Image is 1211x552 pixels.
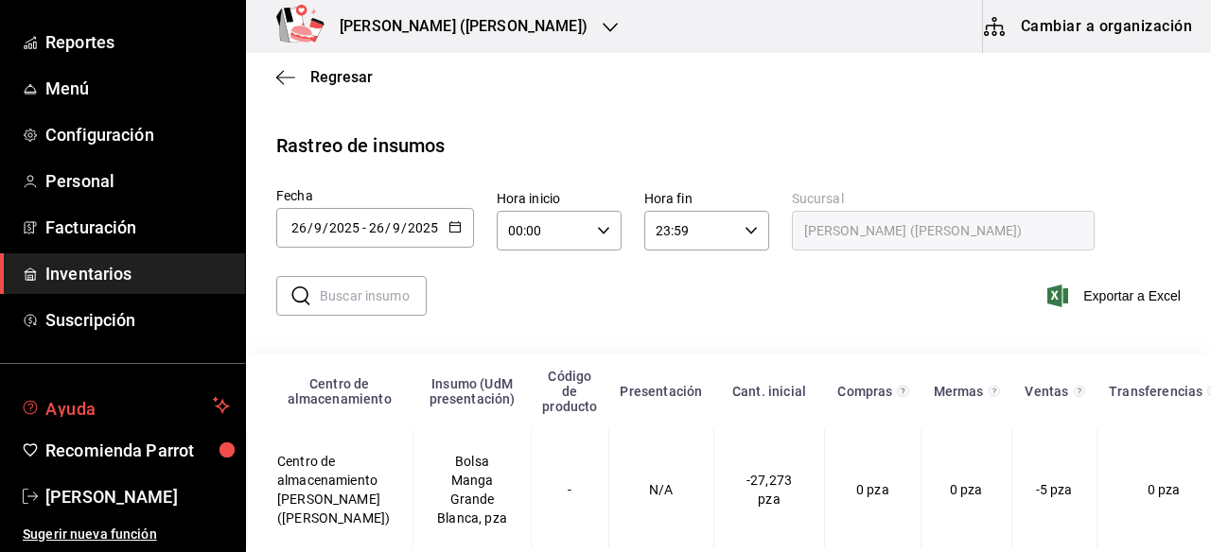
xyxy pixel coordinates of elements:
[608,429,713,551] td: N/A
[45,76,230,101] span: Menú
[620,384,702,399] div: Presentación
[425,376,520,406] div: Insumo (UdM presentación)
[497,192,622,205] label: Hora inicio
[276,131,445,160] div: Rastreo de insumos
[401,220,407,235] span: /
[325,15,588,38] h3: [PERSON_NAME] ([PERSON_NAME])
[45,215,230,240] span: Facturación
[310,68,373,86] span: Regresar
[45,484,230,509] span: [PERSON_NAME]
[276,68,373,86] button: Regresar
[328,220,360,235] input: Year
[307,220,313,235] span: /
[392,220,401,235] input: Month
[276,188,313,203] span: Fecha
[531,429,608,551] td: -
[856,482,889,497] span: 0 pza
[45,261,230,286] span: Inventarios
[1074,384,1085,399] svg: Total de presentación del insumo vendido en el rango de fechas seleccionado.
[45,307,230,333] span: Suscripción
[897,384,909,399] svg: Total de presentación del insumo comprado en el rango de fechas seleccionado.
[45,168,230,194] span: Personal
[323,220,328,235] span: /
[1036,482,1073,497] span: -5 pza
[1023,384,1070,399] div: Ventas
[247,429,413,551] td: Centro de almacenamiento [PERSON_NAME] ([PERSON_NAME])
[407,220,439,235] input: Year
[746,473,792,507] span: -27,273 pza
[313,220,323,235] input: Month
[45,122,230,147] span: Configuración
[989,384,1001,399] svg: Total de presentación del insumo mermado en el rango de fechas seleccionado.
[413,429,532,551] td: Bolsa Manga Grande Blanca, pza
[1148,482,1181,497] span: 0 pza
[368,220,385,235] input: Day
[1108,384,1203,399] div: Transferencias
[950,482,983,497] span: 0 pza
[1051,285,1181,307] button: Exportar a Excel
[23,525,230,544] span: Sugerir nueva función
[277,376,402,406] div: Centro de almacenamiento
[792,192,1095,205] label: Sucursal
[725,384,814,399] div: Cant. inicial
[644,192,769,205] label: Hora fin
[45,394,205,417] span: Ayuda
[836,384,894,399] div: Compras
[542,369,597,414] div: Código de producto
[385,220,391,235] span: /
[45,438,230,463] span: Recomienda Parrot
[290,220,307,235] input: Day
[320,277,427,315] input: Buscar insumo
[932,384,985,399] div: Mermas
[362,220,366,235] span: -
[45,29,230,55] span: Reportes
